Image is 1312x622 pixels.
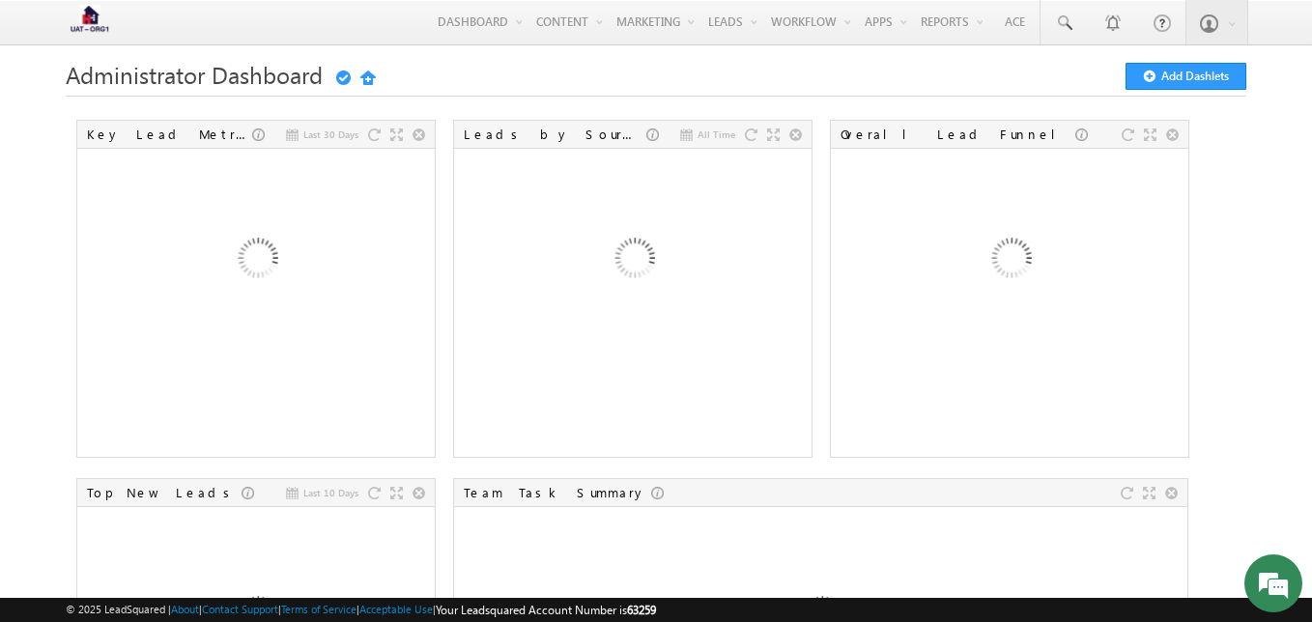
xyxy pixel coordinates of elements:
div: Overall Lead Funnel [841,126,1075,143]
a: Contact Support [202,603,278,615]
img: Loading... [153,157,360,365]
div: Top New Leads [87,484,242,501]
span: Last 10 Days [303,484,358,501]
span: © 2025 LeadSquared | | | | | [66,601,656,619]
a: Terms of Service [281,603,357,615]
img: Loading... [906,157,1114,365]
a: Acceptable Use [359,603,433,615]
div: Team Task Summary [464,484,651,501]
button: Add Dashlets [1126,63,1246,90]
div: Leads by Sources [464,126,646,143]
span: All Time [698,126,735,143]
a: About [171,603,199,615]
img: Loading... [529,157,737,365]
span: 63259 [627,603,656,617]
span: Your Leadsquared Account Number is [436,603,656,617]
div: Key Lead Metrics [87,126,252,143]
span: Last 30 Days [303,126,358,143]
img: Custom Logo [66,5,114,39]
span: Administrator Dashboard [66,59,323,90]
